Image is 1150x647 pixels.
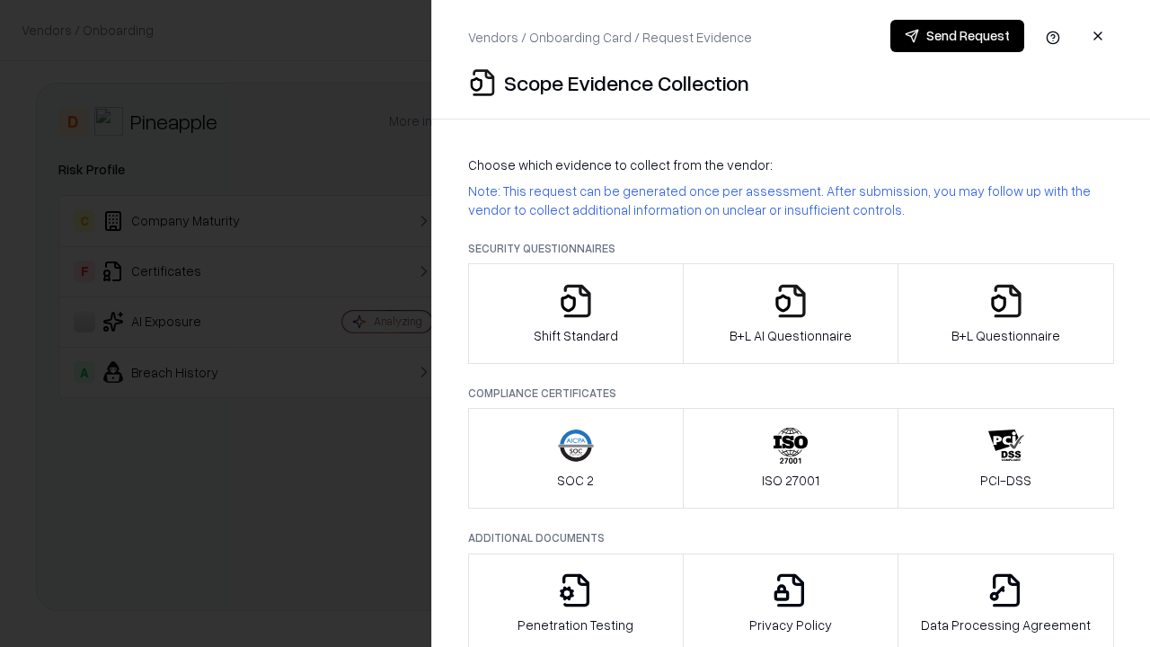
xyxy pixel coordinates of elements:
p: Data Processing Agreement [921,616,1091,634]
p: Choose which evidence to collect from the vendor: [468,155,1114,174]
button: B+L Questionnaire [898,263,1114,364]
p: Additional Documents [468,530,1114,545]
p: Scope Evidence Collection [504,68,749,97]
button: SOC 2 [468,408,684,509]
p: Penetration Testing [517,616,633,634]
p: PCI-DSS [980,471,1031,490]
p: Compliance Certificates [468,386,1114,401]
button: Send Request [890,20,1024,52]
p: B+L AI Questionnaire [730,326,852,345]
p: Vendors / Onboarding Card / Request Evidence [468,28,752,47]
button: B+L AI Questionnaire [683,263,899,364]
p: Note: This request can be generated once per assessment. After submission, you may follow up with... [468,182,1114,219]
p: SOC 2 [557,471,594,490]
p: B+L Questionnaire [951,326,1060,345]
button: Shift Standard [468,263,684,364]
p: Privacy Policy [749,616,832,634]
button: PCI-DSS [898,408,1114,509]
p: Shift Standard [534,326,618,345]
p: Security Questionnaires [468,241,1114,256]
button: ISO 27001 [683,408,899,509]
p: ISO 27001 [762,471,819,490]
